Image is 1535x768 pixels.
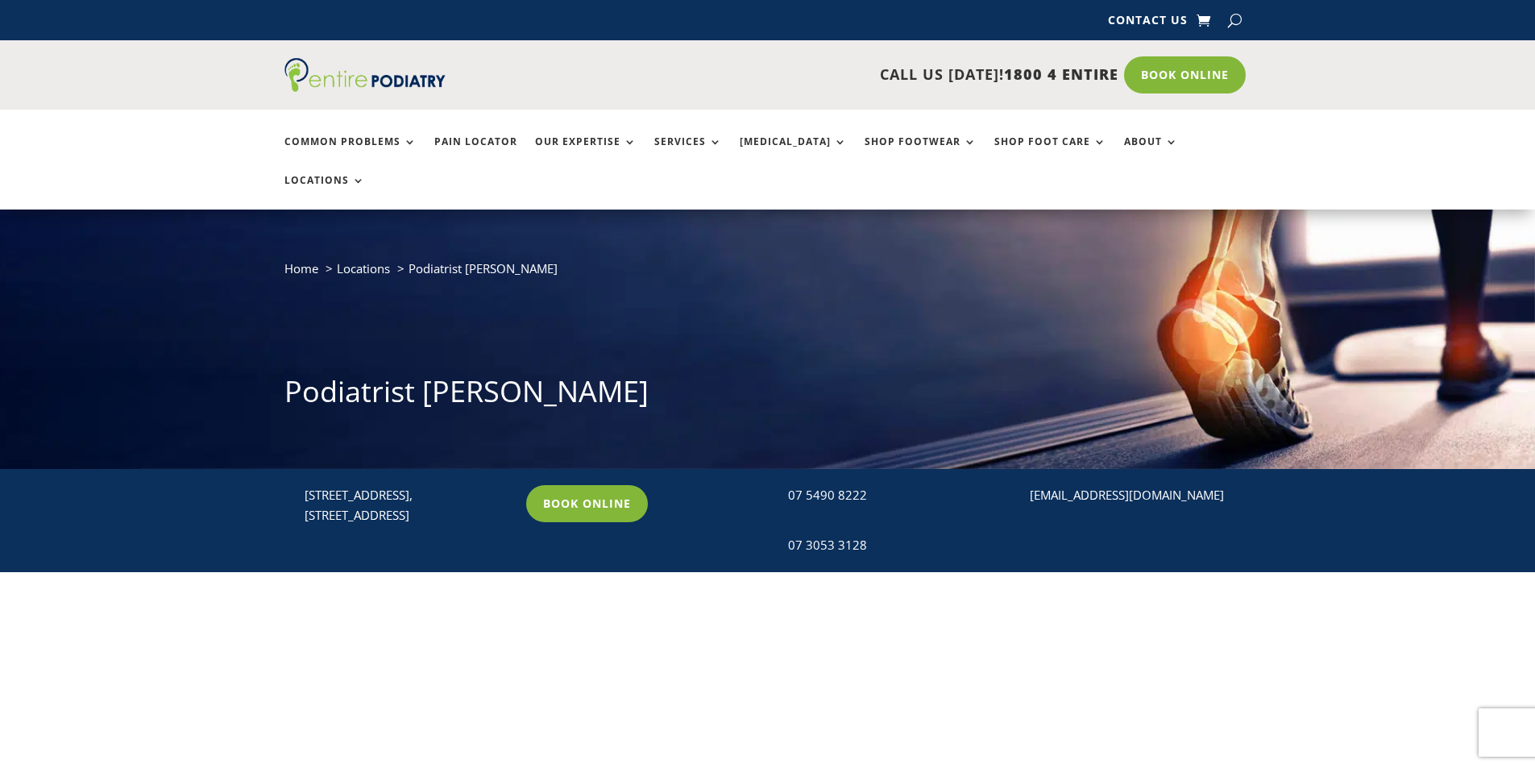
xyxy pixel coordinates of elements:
[1124,56,1246,93] a: Book Online
[508,64,1118,85] p: CALL US [DATE]!
[284,258,1251,291] nav: breadcrumb
[1124,136,1178,171] a: About
[865,136,977,171] a: Shop Footwear
[788,485,995,506] div: 07 5490 8222
[994,136,1106,171] a: Shop Foot Care
[284,175,365,210] a: Locations
[284,260,318,276] a: Home
[434,136,517,171] a: Pain Locator
[284,58,446,92] img: logo (1)
[788,535,995,556] div: 07 3053 3128
[740,136,847,171] a: [MEDICAL_DATA]
[1108,15,1188,32] a: Contact Us
[409,260,558,276] span: Podiatrist [PERSON_NAME]
[526,485,648,522] a: Book Online
[1004,64,1118,84] span: 1800 4 ENTIRE
[305,485,512,526] p: [STREET_ADDRESS], [STREET_ADDRESS]
[654,136,722,171] a: Services
[1030,487,1224,503] a: [EMAIL_ADDRESS][DOMAIN_NAME]
[535,136,637,171] a: Our Expertise
[284,136,417,171] a: Common Problems
[284,372,1251,420] h1: Podiatrist [PERSON_NAME]
[284,79,446,95] a: Entire Podiatry
[337,260,390,276] a: Locations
